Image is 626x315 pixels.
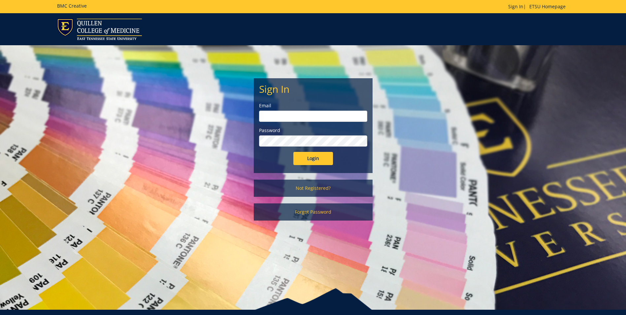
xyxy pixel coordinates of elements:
[259,84,367,94] h2: Sign In
[508,3,569,10] p: |
[293,152,333,165] input: Login
[254,180,373,197] a: Not Registered?
[259,102,367,109] label: Email
[254,203,373,221] a: Forgot Password
[526,3,569,10] a: ETSU Homepage
[57,18,142,40] img: ETSU logo
[259,127,367,134] label: Password
[57,3,87,8] h5: BMC Creative
[508,3,523,10] a: Sign In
